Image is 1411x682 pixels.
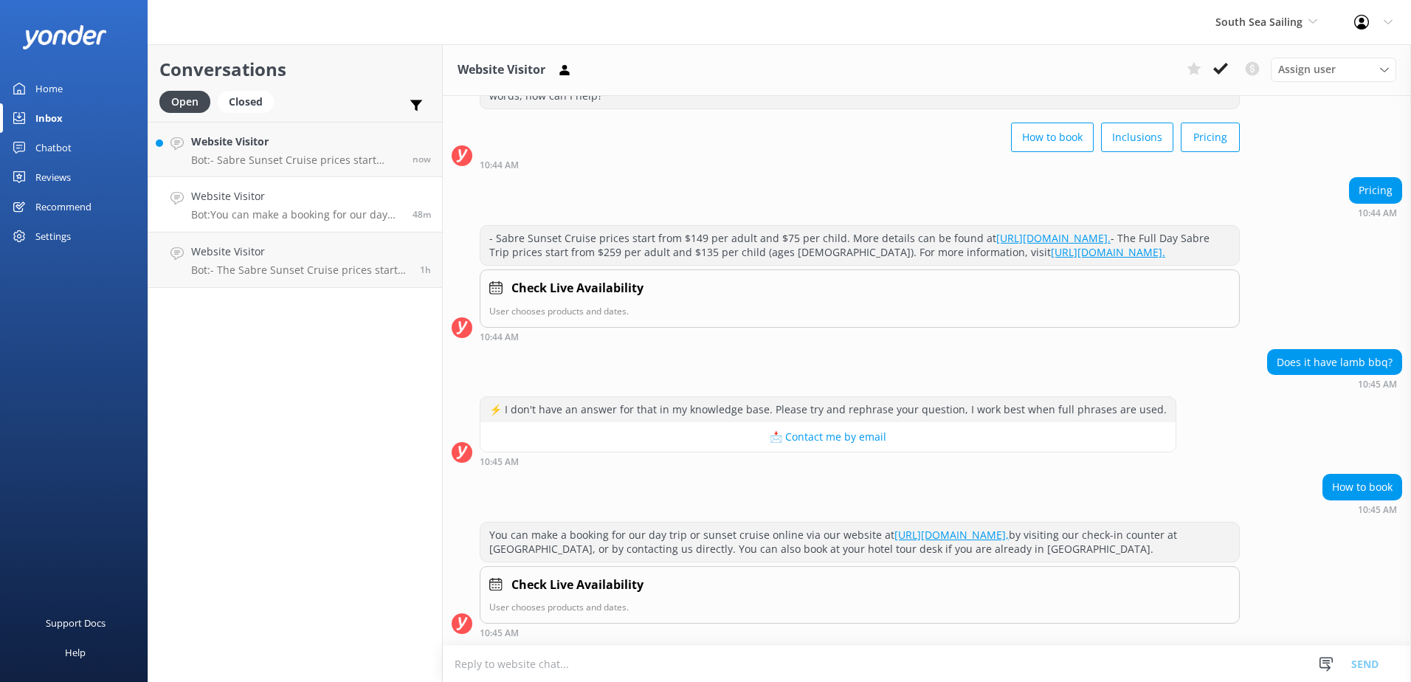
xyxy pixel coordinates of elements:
strong: 10:44 AM [1358,209,1397,218]
p: User chooses products and dates. [489,600,1230,614]
div: - Sabre Sunset Cruise prices start from $149 per adult and $75 per child. More details can be fou... [480,226,1239,265]
a: Website VisitorBot:You can make a booking for our day trip or sunset cruise online via our websit... [148,177,442,232]
img: yonder-white-logo.png [22,25,107,49]
span: Sep 18 2025 10:45am (UTC +12:00) Pacific/Auckland [413,208,431,221]
h4: Website Visitor [191,244,409,260]
div: Sep 18 2025 10:44am (UTC +12:00) Pacific/Auckland [480,159,1240,170]
strong: 10:44 AM [480,333,519,342]
h3: Website Visitor [458,61,545,80]
button: Inclusions [1101,123,1173,152]
div: Sep 18 2025 10:45am (UTC +12:00) Pacific/Auckland [480,627,1240,638]
span: Assign user [1278,61,1336,77]
span: South Sea Sailing [1215,15,1303,29]
strong: 10:44 AM [480,161,519,170]
a: Closed [218,93,281,109]
div: Help [65,638,86,667]
p: User chooses products and dates. [489,304,1230,318]
a: [URL][DOMAIN_NAME]. [1051,245,1165,259]
h4: Check Live Availability [511,279,644,298]
button: Pricing [1181,123,1240,152]
a: [URL][DOMAIN_NAME], [894,528,1009,542]
p: Bot: - Sabre Sunset Cruise prices start from $149 per adult and $75 per child. More details can b... [191,154,401,167]
strong: 10:45 AM [480,629,519,638]
div: Sep 18 2025 10:45am (UTC +12:00) Pacific/Auckland [1322,504,1402,514]
div: Home [35,74,63,103]
a: Website VisitorBot:- The Sabre Sunset Cruise prices start from $149 per adult and $75 per child. ... [148,232,442,288]
div: Sep 18 2025 10:44am (UTC +12:00) Pacific/Auckland [480,331,1240,342]
div: Closed [218,91,274,113]
div: Open [159,91,210,113]
div: Reviews [35,162,71,192]
h4: Website Visitor [191,134,401,150]
div: Assign User [1271,58,1396,81]
div: Recommend [35,192,92,221]
strong: 10:45 AM [1358,506,1397,514]
div: Sep 18 2025 10:44am (UTC +12:00) Pacific/Auckland [1349,207,1402,218]
h4: Check Live Availability [511,576,644,595]
div: Sep 18 2025 10:45am (UTC +12:00) Pacific/Auckland [480,456,1176,466]
strong: 10:45 AM [480,458,519,466]
div: Support Docs [46,608,106,638]
p: Bot: You can make a booking for our day trip or sunset cruise online via our website at [URL][DOM... [191,208,401,221]
span: Sep 18 2025 10:25am (UTC +12:00) Pacific/Auckland [420,263,431,276]
h2: Conversations [159,55,431,83]
div: Pricing [1350,178,1401,203]
a: Open [159,93,218,109]
a: Website VisitorBot:- Sabre Sunset Cruise prices start from $149 per adult and $75 per child. More... [148,122,442,177]
strong: 10:45 AM [1358,380,1397,389]
div: Inbox [35,103,63,133]
div: How to book [1323,475,1401,500]
h4: Website Visitor [191,188,401,204]
div: Chatbot [35,133,72,162]
div: Settings [35,221,71,251]
a: [URL][DOMAIN_NAME]. [996,231,1111,245]
button: How to book [1011,123,1094,152]
button: 📩 Contact me by email [480,422,1176,452]
div: ⚡ I don't have an answer for that in my knowledge base. Please try and rephrase your question, I ... [480,397,1176,422]
div: You can make a booking for our day trip or sunset cruise online via our website at by visiting ou... [480,523,1239,562]
div: Sep 18 2025 10:45am (UTC +12:00) Pacific/Auckland [1267,379,1402,389]
p: Bot: - The Sabre Sunset Cruise prices start from $149 per adult and $75 per child. More details c... [191,263,409,277]
div: Does it have lamb bbq? [1268,350,1401,375]
span: Sep 18 2025 11:33am (UTC +12:00) Pacific/Auckland [413,153,431,165]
